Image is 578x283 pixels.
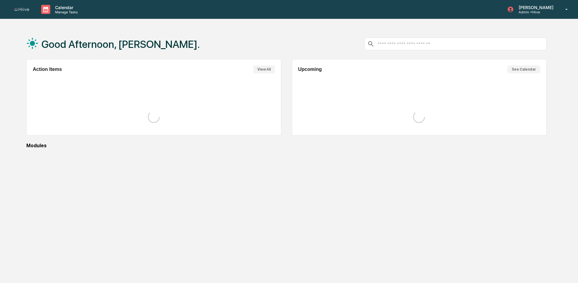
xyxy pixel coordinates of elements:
h1: Good Afternoon, [PERSON_NAME]. [41,38,200,50]
img: logo [15,8,29,11]
button: See Calendar [507,65,540,73]
p: Calendar [50,5,81,10]
div: Modules [26,143,547,148]
button: View All [253,65,275,73]
h2: Upcoming [298,67,322,72]
p: Manage Tasks [50,10,81,14]
p: Admin • Hiive [514,10,557,14]
h2: Action Items [33,67,62,72]
p: [PERSON_NAME] [514,5,557,10]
